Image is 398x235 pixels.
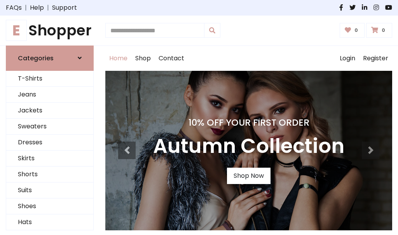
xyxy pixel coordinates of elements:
[22,3,30,12] span: |
[105,46,131,71] a: Home
[30,3,44,12] a: Help
[44,3,52,12] span: |
[6,71,93,87] a: T-Shirts
[353,27,360,34] span: 0
[6,46,94,71] a: Categories
[6,87,93,103] a: Jeans
[6,22,94,39] h1: Shopper
[6,182,93,198] a: Suits
[153,134,344,158] h3: Autumn Collection
[131,46,155,71] a: Shop
[6,20,27,41] span: E
[6,214,93,230] a: Hats
[52,3,77,12] a: Support
[6,3,22,12] a: FAQs
[380,27,387,34] span: 0
[366,23,392,38] a: 0
[18,54,54,62] h6: Categories
[6,103,93,119] a: Jackets
[153,117,344,128] h4: 10% Off Your First Order
[227,168,271,184] a: Shop Now
[6,167,93,182] a: Shorts
[6,198,93,214] a: Shoes
[359,46,392,71] a: Register
[340,23,365,38] a: 0
[336,46,359,71] a: Login
[6,135,93,151] a: Dresses
[6,22,94,39] a: EShopper
[6,151,93,167] a: Skirts
[155,46,188,71] a: Contact
[6,119,93,135] a: Sweaters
